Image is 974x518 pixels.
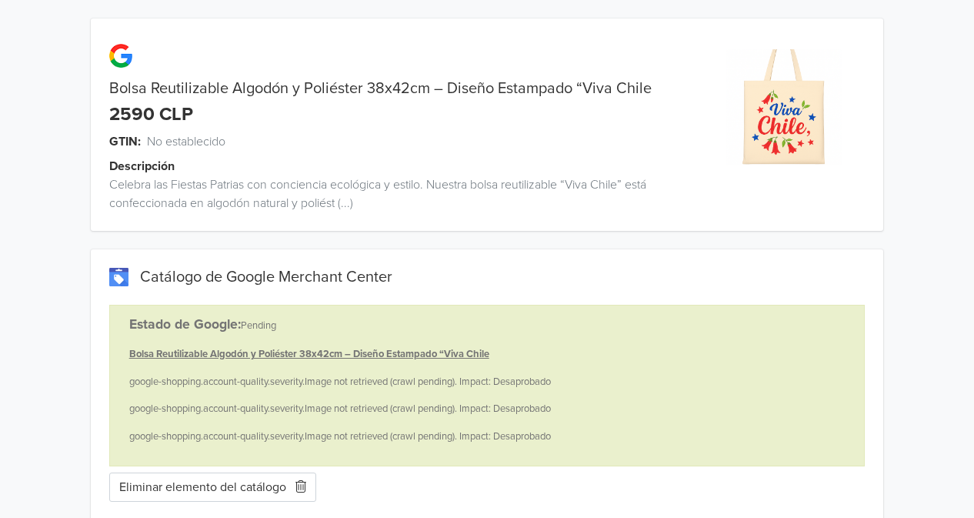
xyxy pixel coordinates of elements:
span: No establecido [147,132,225,151]
div: 2590 CLP [109,104,193,126]
u: Bolsa Reutilizable Algodón y Poliéster 38x42cm – Diseño Estampado “Viva Chile [129,348,489,360]
p: google-shopping.account-quality.severity.Image not retrieved (crawl pending). Impact: Desaprobado [129,375,846,390]
img: product_image [726,49,842,165]
div: Bolsa Reutilizable Algodón y Poliéster 38x42cm – Diseño Estampado “Viva Chile [91,79,685,98]
span: GTIN: [109,132,141,151]
p: google-shopping.account-quality.severity.Image not retrieved (crawl pending). Impact: Desaprobado [129,429,846,445]
b: Estado de Google: [129,316,241,333]
div: Celebra las Fiestas Patrias con conciencia ecológica y estilo. Nuestra bolsa reutilizable “Viva C... [91,175,685,212]
div: Descripción [109,157,704,175]
button: Eliminar elemento del catálogo [109,473,316,502]
p: Pending [129,315,846,335]
p: google-shopping.account-quality.severity.Image not retrieved (crawl pending). Impact: Desaprobado [129,402,846,417]
div: Catálogo de Google Merchant Center [109,268,865,286]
